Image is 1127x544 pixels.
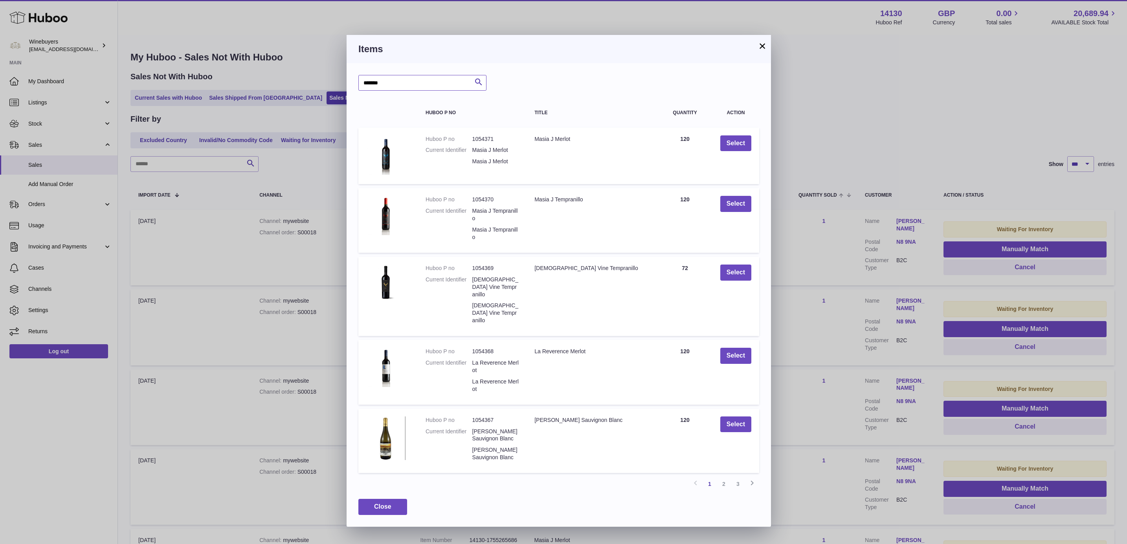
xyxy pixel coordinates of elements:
[657,188,712,252] td: 120
[472,158,519,165] dd: Masia J Merlot
[366,265,406,304] img: 100 Year Old Vine Tempranillo
[472,135,519,143] dd: 1054371
[366,196,406,235] img: Masia J Tempranillo
[366,416,406,460] img: Lastra Sauvignon Blanc
[657,340,712,404] td: 120
[527,102,657,123] th: Title
[720,135,751,152] button: Select
[472,196,519,203] dd: 1054370
[418,102,527,123] th: Huboo P no
[720,416,751,433] button: Select
[472,416,519,424] dd: 1054367
[534,348,650,355] div: La Reverence Merlot
[358,43,759,55] h3: Items
[472,146,519,154] dd: Masia J Merlot
[472,359,519,374] dd: La Reverence Merlot
[534,196,650,203] div: Masia J Tempranillo
[426,428,472,443] dt: Current Identifier
[717,477,731,491] a: 2
[534,135,650,143] div: Masia J Merlot
[534,265,650,272] div: [DEMOGRAPHIC_DATA] Vine Tempranillo
[712,102,759,123] th: Action
[426,416,472,424] dt: Huboo P no
[426,265,472,272] dt: Huboo P no
[472,207,519,222] dd: Masia J Tempranillo
[426,135,472,143] dt: Huboo P no
[720,196,751,212] button: Select
[758,41,767,51] button: ×
[472,226,519,241] dd: Masia J Tempranillo
[366,135,406,175] img: Masia J Merlot
[472,428,519,443] dd: [PERSON_NAME] Sauvignon Blanc
[472,348,519,355] dd: 1054368
[472,265,519,272] dd: 1054369
[731,477,745,491] a: 3
[426,348,472,355] dt: Huboo P no
[374,503,391,510] span: Close
[472,378,519,393] dd: La Reverence Merlot
[657,409,712,473] td: 120
[426,146,472,154] dt: Current Identifier
[366,348,406,387] img: La Reverence Merlot
[426,359,472,374] dt: Current Identifier
[426,196,472,203] dt: Huboo P no
[720,265,751,281] button: Select
[472,446,519,461] dd: [PERSON_NAME] Sauvignon Blanc
[703,477,717,491] a: 1
[657,102,712,123] th: Quantity
[657,257,712,336] td: 72
[358,499,407,515] button: Close
[426,276,472,298] dt: Current Identifier
[657,128,712,184] td: 120
[426,207,472,222] dt: Current Identifier
[534,416,650,424] div: [PERSON_NAME] Sauvignon Blanc
[720,348,751,364] button: Select
[472,276,519,298] dd: [DEMOGRAPHIC_DATA] Vine Tempranillo
[472,302,519,324] dd: [DEMOGRAPHIC_DATA] Vine Tempranillo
